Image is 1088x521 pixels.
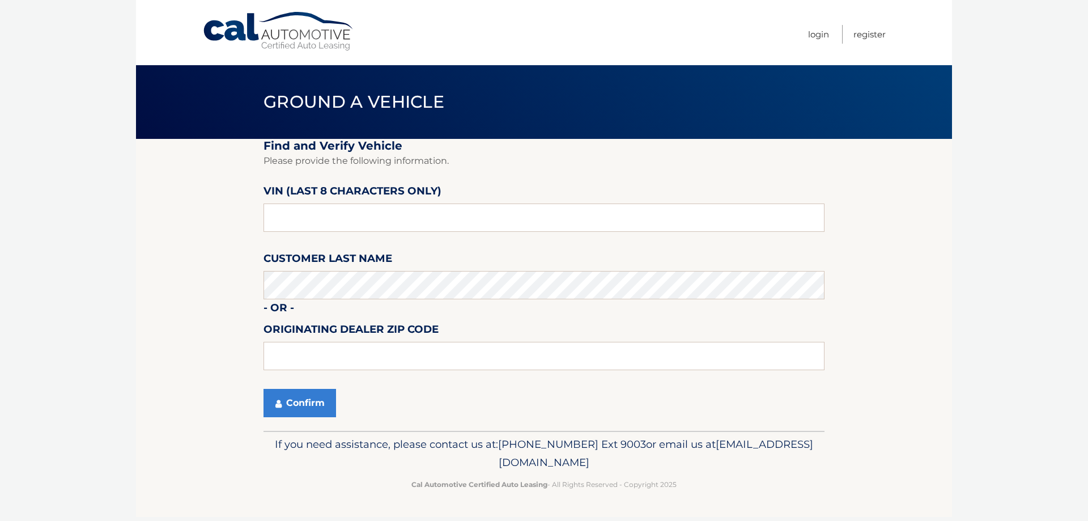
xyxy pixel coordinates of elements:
[263,250,392,271] label: Customer Last Name
[202,11,355,52] a: Cal Automotive
[271,478,817,490] p: - All Rights Reserved - Copyright 2025
[263,139,824,153] h2: Find and Verify Vehicle
[263,153,824,169] p: Please provide the following information.
[263,299,294,320] label: - or -
[808,25,829,44] a: Login
[853,25,886,44] a: Register
[271,435,817,472] p: If you need assistance, please contact us at: or email us at
[411,480,547,489] strong: Cal Automotive Certified Auto Leasing
[498,438,646,451] span: [PHONE_NUMBER] Ext 9003
[263,91,444,112] span: Ground a Vehicle
[263,183,441,204] label: VIN (last 8 characters only)
[263,321,439,342] label: Originating Dealer Zip Code
[263,389,336,417] button: Confirm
